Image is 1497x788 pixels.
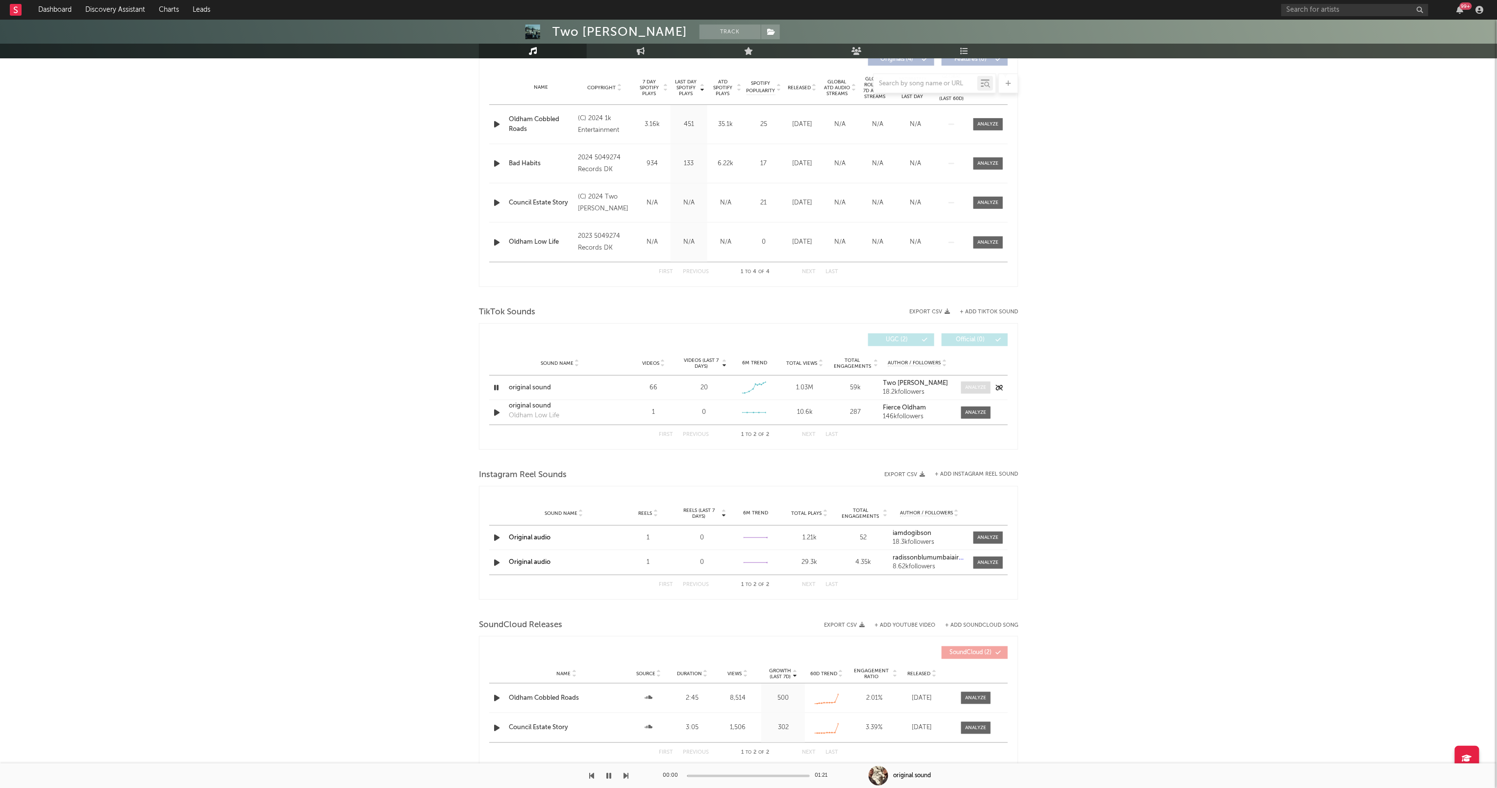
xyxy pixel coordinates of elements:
div: 3:05 [673,723,712,733]
button: Next [802,269,816,275]
span: of [759,270,765,274]
p: Growth [769,668,791,674]
div: 00:00 [663,770,682,782]
div: 0 [702,407,706,417]
span: SoundCloud [949,650,983,656]
div: N/A [823,198,856,208]
span: Instagram Reel Sounds [479,469,567,481]
a: Oldham Low Life [509,237,573,247]
div: 1 [631,407,676,417]
div: 18.2k followers [883,389,951,396]
span: Features ( 0 ) [948,56,993,62]
div: N/A [636,198,668,208]
div: 3.16k [636,120,668,129]
div: 6M Trend [731,509,780,517]
button: Export CSV [909,309,950,315]
span: Source [636,671,655,677]
div: [DATE] [786,159,819,169]
div: 6M Trend [732,359,777,367]
div: 0 [677,558,726,567]
div: N/A [899,237,932,247]
div: 25 [747,120,781,129]
p: (Last 7d) [769,674,791,680]
input: Search for artists [1281,4,1428,16]
div: 21 [747,198,781,208]
div: N/A [823,120,856,129]
div: 1 [624,533,673,543]
span: to [746,432,752,437]
button: Originals(4) [868,53,934,66]
a: Original audio [509,559,550,565]
div: 2023 5049274 Records DK [578,230,631,254]
button: Next [802,582,816,587]
button: Last [825,432,838,437]
button: + Add TikTok Sound [960,309,1018,315]
span: TikTok Sounds [479,306,535,318]
span: Duration [677,671,702,677]
span: of [759,432,765,437]
span: 60D Trend [810,671,837,677]
div: 17 [747,159,781,169]
div: 4.35k [839,558,888,567]
div: [DATE] [786,198,819,208]
div: N/A [673,198,705,208]
button: UGC(2) [868,333,934,346]
button: Previous [683,750,709,755]
div: 1 4 4 [728,266,782,278]
div: 934 [636,159,668,169]
span: SoundCloud Releases [479,619,562,631]
div: N/A [899,159,932,169]
button: + Add Instagram Reel Sound [935,472,1018,477]
div: 20 [700,383,708,393]
div: original sound [893,771,931,780]
span: to [746,750,752,755]
a: original sound [509,383,611,393]
div: (C) 2024 Two [PERSON_NAME] [578,191,631,215]
button: First [659,269,673,275]
strong: radissonblumumbaiairport [893,555,972,561]
div: N/A [823,159,856,169]
button: + Add TikTok Sound [950,309,1018,315]
span: Total Engagements [839,508,882,519]
a: Council Estate Story [509,198,573,208]
div: N/A [899,120,932,129]
div: + Add Instagram Reel Sound [925,472,1018,477]
button: Previous [683,269,709,275]
span: to [746,270,751,274]
div: Oldham Cobbled Roads [509,693,624,703]
button: Next [802,432,816,437]
button: Last [825,750,838,755]
button: Next [802,750,816,755]
span: ( 2 ) [948,650,993,656]
div: N/A [861,198,894,208]
div: [DATE] [902,723,942,733]
div: 01:21 [815,770,834,782]
div: 2024 5049274 Records DK [578,152,631,176]
button: 99+ [1457,6,1464,14]
div: N/A [861,159,894,169]
span: Total Views [787,360,818,366]
span: Total Engagements [833,357,873,369]
div: 0 [747,237,781,247]
button: First [659,750,673,755]
div: 29.3k [785,558,834,567]
button: Official(0) [942,333,1008,346]
button: Features(0) [942,53,1008,66]
span: Reels (last 7 days) [677,508,721,519]
span: Videos (last 7 days) [681,357,721,369]
button: Last [825,582,838,587]
div: 66 [631,383,676,393]
strong: Two [PERSON_NAME] [883,380,948,386]
a: original sound [509,401,611,411]
span: Videos [642,360,659,366]
strong: iamdogibson [893,530,931,536]
div: N/A [899,198,932,208]
input: Search by song name or URL [874,80,977,88]
button: Export CSV [824,622,865,628]
button: Export CSV [884,472,925,478]
div: Bad Habits [509,159,573,169]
